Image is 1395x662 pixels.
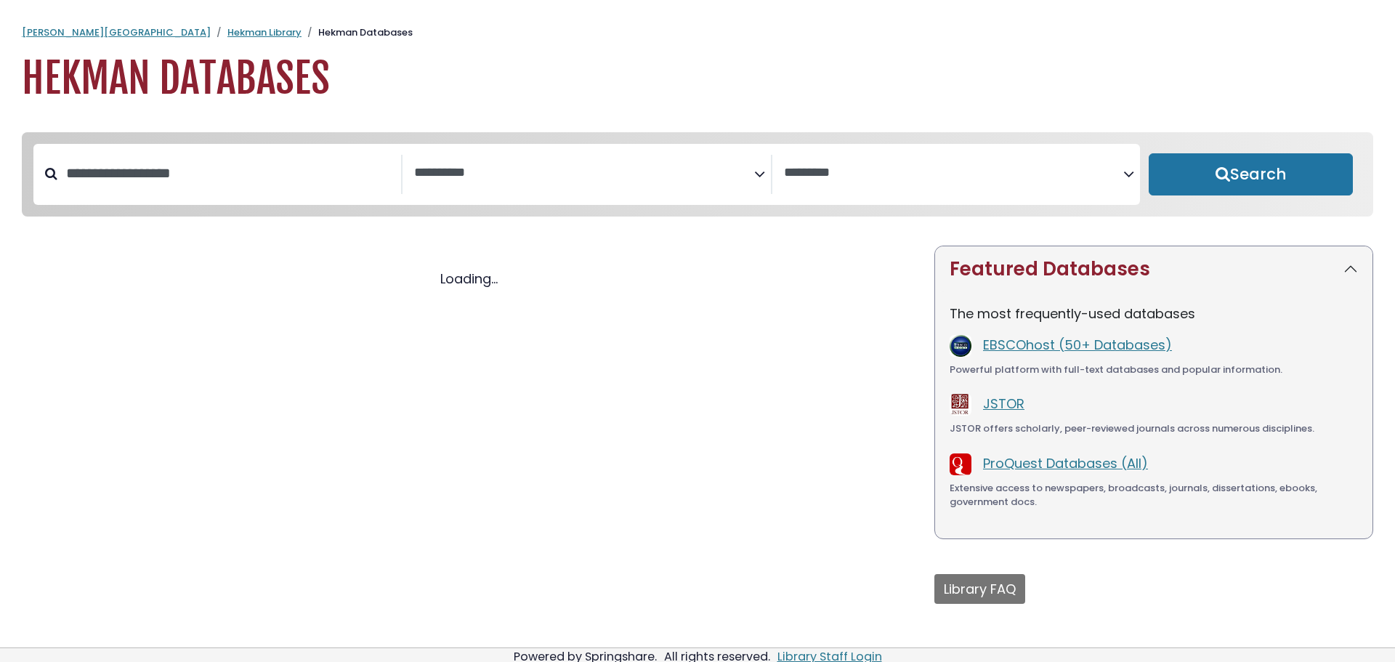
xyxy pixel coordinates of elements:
[227,25,302,39] a: Hekman Library
[950,363,1358,377] div: Powerful platform with full-text databases and popular information.
[414,166,753,181] textarea: Search
[950,304,1358,323] p: The most frequently-used databases
[22,269,917,288] div: Loading...
[934,574,1025,604] button: Library FAQ
[22,25,211,39] a: [PERSON_NAME][GEOGRAPHIC_DATA]
[302,25,413,40] li: Hekman Databases
[950,481,1358,509] div: Extensive access to newspapers, broadcasts, journals, dissertations, ebooks, government docs.
[983,395,1024,413] a: JSTOR
[784,166,1123,181] textarea: Search
[950,421,1358,436] div: JSTOR offers scholarly, peer-reviewed journals across numerous disciplines.
[57,161,401,185] input: Search database by title or keyword
[22,25,1373,40] nav: breadcrumb
[22,132,1373,217] nav: Search filters
[1149,153,1353,195] button: Submit for Search Results
[983,454,1148,472] a: ProQuest Databases (All)
[22,55,1373,103] h1: Hekman Databases
[935,246,1372,292] button: Featured Databases
[983,336,1172,354] a: EBSCOhost (50+ Databases)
